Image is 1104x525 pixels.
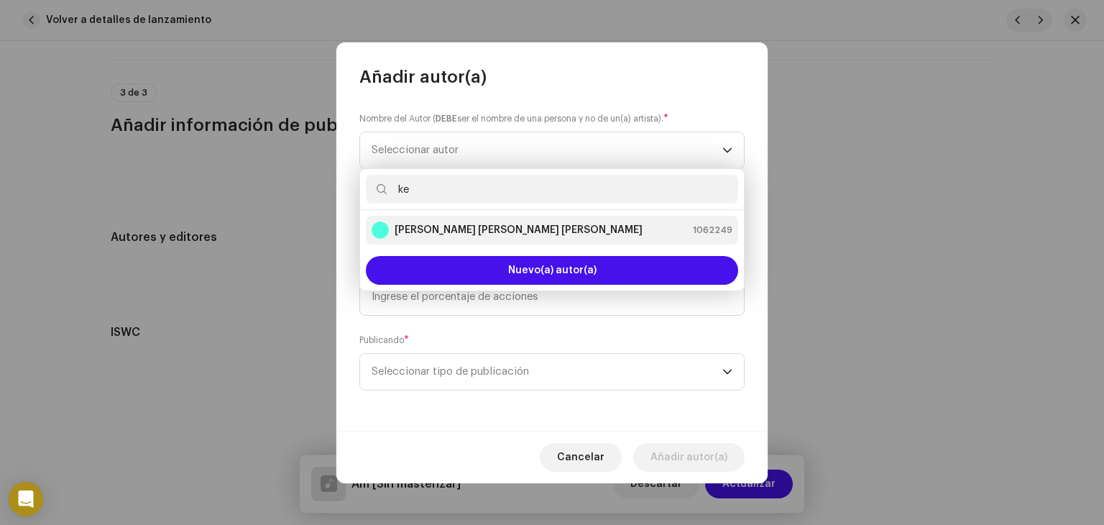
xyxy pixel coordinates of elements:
[436,114,457,123] strong: DEBE
[372,145,459,155] span: Seleccionar autor
[722,354,732,390] div: dropdown trigger
[395,223,643,237] strong: [PERSON_NAME] [PERSON_NAME] [PERSON_NAME]
[359,333,404,347] small: Publicando
[540,443,622,472] button: Cancelar
[693,223,732,237] span: 1062249
[557,443,604,472] span: Cancelar
[366,256,738,285] button: Nuevo(a) autor(a)
[372,132,722,168] span: Seleccionar autor
[359,278,745,316] input: Ingrese el porcentaje de acciones
[372,354,722,390] span: Seleccionar tipo de publicación
[366,216,738,245] li: Kevin Daniel Sánchez Vélez
[359,65,487,88] span: Añadir autor(a)
[633,443,745,472] button: Añadir autor(a)
[722,132,732,168] div: dropdown trigger
[508,265,597,275] span: Nuevo(a) autor(a)
[359,111,663,126] small: Nombre del Autor ( ser el nombre de una persona y no de un(a) artista).
[9,482,43,516] div: Open Intercom Messenger
[360,210,744,250] ul: Option List
[650,443,727,472] span: Añadir autor(a)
